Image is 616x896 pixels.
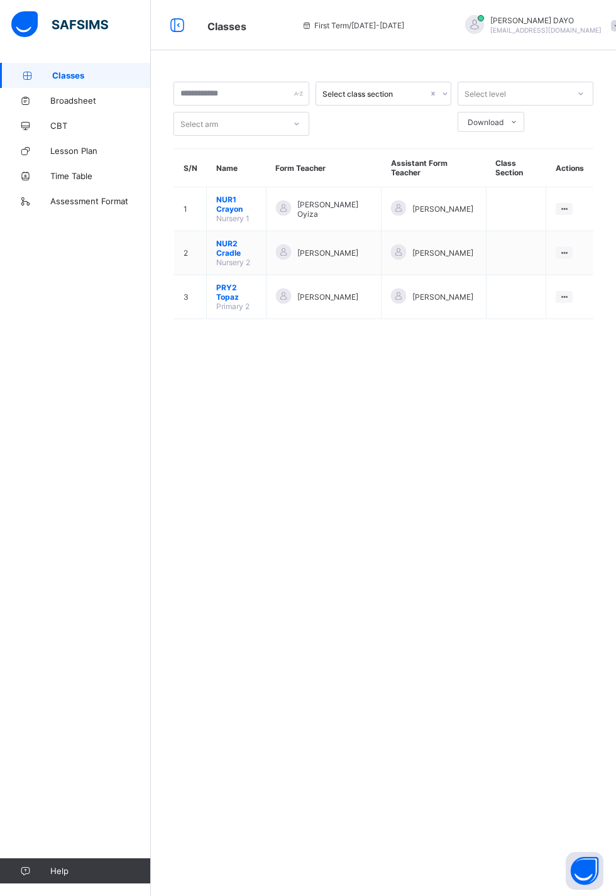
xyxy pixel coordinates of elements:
[174,187,207,231] td: 1
[207,20,246,33] span: Classes
[50,96,151,106] span: Broadsheet
[174,275,207,319] td: 3
[412,204,473,214] span: [PERSON_NAME]
[490,26,602,34] span: [EMAIL_ADDRESS][DOMAIN_NAME]
[216,214,250,223] span: Nursery 1
[412,292,473,302] span: [PERSON_NAME]
[207,149,267,187] th: Name
[216,302,250,311] span: Primary 2
[174,149,207,187] th: S/N
[216,258,250,267] span: Nursery 2
[322,89,428,99] div: Select class section
[546,149,593,187] th: Actions
[468,117,503,127] span: Download
[180,112,218,136] div: Select arm
[50,171,151,181] span: Time Table
[216,283,256,302] span: PRY2 Topaz
[297,200,372,219] span: [PERSON_NAME] Oyiza
[50,121,151,131] span: CBT
[465,82,506,106] div: Select level
[50,146,151,156] span: Lesson Plan
[266,149,382,187] th: Form Teacher
[490,16,602,25] span: [PERSON_NAME] DAYO
[412,248,473,258] span: [PERSON_NAME]
[216,239,256,258] span: NUR2 Cradle
[11,11,108,38] img: safsims
[216,195,256,214] span: NUR1 Crayon
[174,231,207,275] td: 2
[52,70,151,80] span: Classes
[50,866,150,876] span: Help
[566,852,603,890] button: Open asap
[382,149,487,187] th: Assistant Form Teacher
[486,149,546,187] th: Class Section
[297,292,358,302] span: [PERSON_NAME]
[50,196,151,206] span: Assessment Format
[297,248,358,258] span: [PERSON_NAME]
[302,21,404,30] span: session/term information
